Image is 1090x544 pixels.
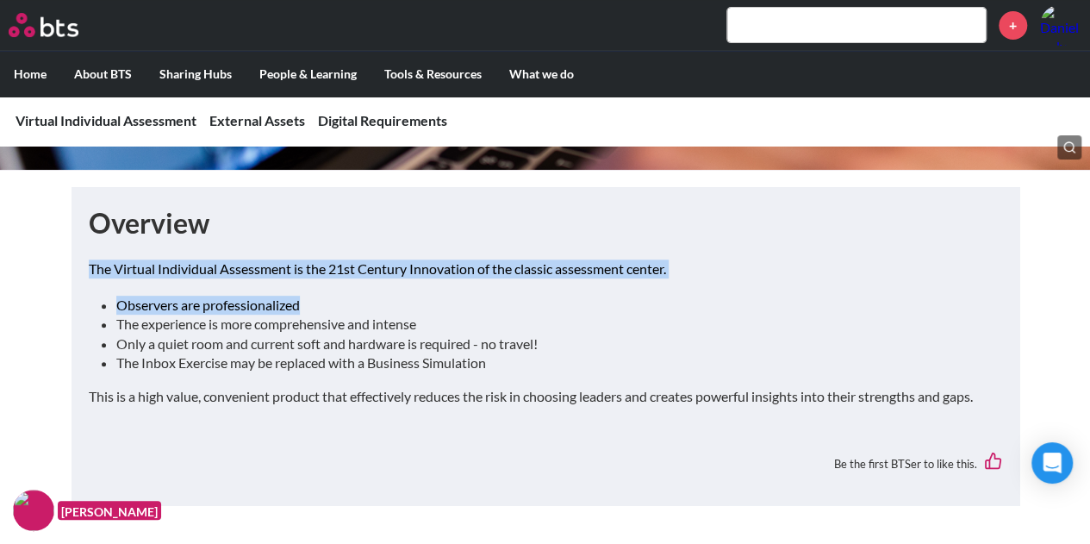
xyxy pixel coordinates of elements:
p: The Virtual Individual Assessment is the 21st Century Innovation of the classic assessment center. [89,259,1002,278]
figcaption: [PERSON_NAME] [58,501,161,521]
a: Digital Requirements [318,112,447,128]
img: F [13,490,54,531]
a: Virtual Individual Assessment [16,112,196,128]
label: Sharing Hubs [146,52,246,97]
label: What we do [495,52,588,97]
img: BTS Logo [9,13,78,37]
p: This is a high value, convenient product that effectively reduces the risk in choosing leaders an... [89,387,1002,406]
label: Tools & Resources [371,52,495,97]
div: Open Intercom Messenger [1031,442,1073,484]
a: Profile [1040,4,1081,46]
div: Be the first BTSer to like this. [89,440,1002,487]
li: Observers are professionalized [116,296,988,315]
li: Only a quiet room and current soft and hardware is required - no travel! [116,335,988,353]
a: + [999,11,1027,40]
li: The Inbox Exercise may be replaced with a Business Simulation [116,353,988,372]
img: Daniel Calvo [1040,4,1081,46]
label: People & Learning [246,52,371,97]
a: Go home [9,13,110,37]
label: About BTS [60,52,146,97]
li: The experience is more comprehensive and intense [116,315,988,334]
h1: Overview [89,204,1002,243]
a: External Assets [209,112,305,128]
